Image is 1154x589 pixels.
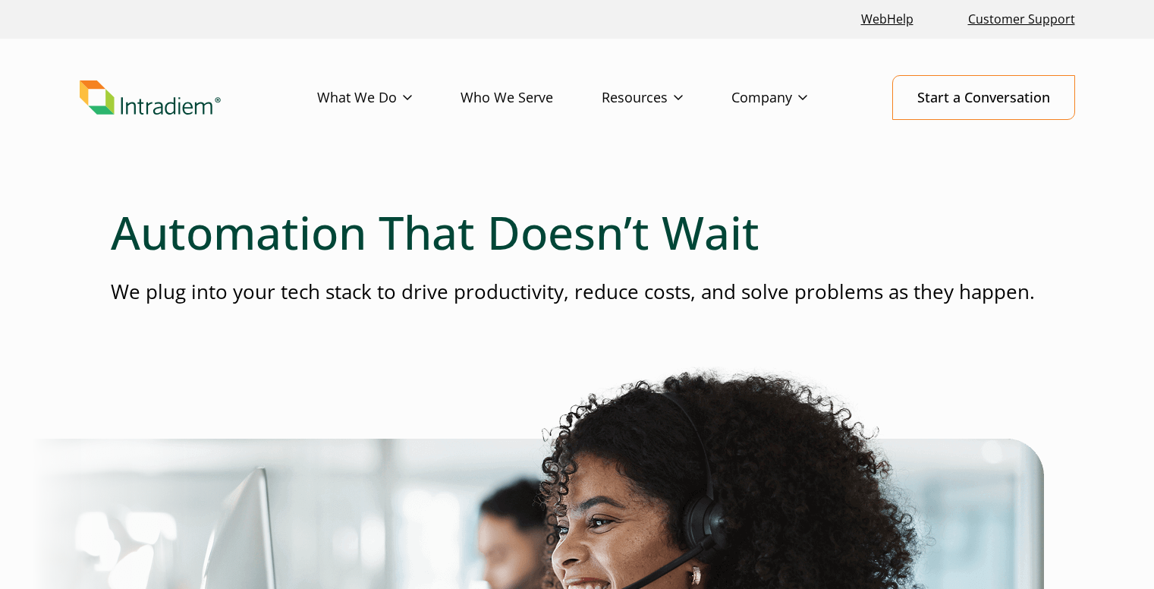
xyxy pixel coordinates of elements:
[962,3,1081,36] a: Customer Support
[317,76,461,120] a: What We Do
[731,76,856,120] a: Company
[892,75,1075,120] a: Start a Conversation
[461,76,602,120] a: Who We Serve
[80,80,317,115] a: Link to homepage of Intradiem
[602,76,731,120] a: Resources
[111,205,1044,260] h1: Automation That Doesn’t Wait
[80,80,221,115] img: Intradiem
[111,278,1044,306] p: We plug into your tech stack to drive productivity, reduce costs, and solve problems as they happen.
[855,3,920,36] a: Link opens in a new window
